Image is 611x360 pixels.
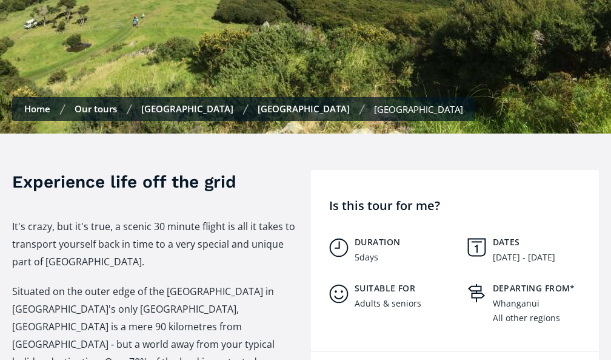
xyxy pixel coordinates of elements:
[258,103,350,115] a: [GEOGRAPHIC_DATA]
[75,103,117,115] a: Our tours
[493,237,593,248] h5: Dates
[355,237,455,248] h5: Duration
[355,253,359,263] div: 5
[12,97,475,121] nav: Breadcrumbs
[329,197,593,214] h4: Is this tour for me?
[493,253,555,263] div: [DATE] - [DATE]
[12,218,299,271] p: It's crazy, but it's true, a scenic 30 minute flight is all it takes to transport yourself back i...
[355,299,421,309] div: Adults & seniors
[493,299,539,309] div: Whanganui
[374,103,463,115] div: [GEOGRAPHIC_DATA]
[355,283,455,294] h5: Suitable for
[12,170,299,194] h3: Experience life off the grid
[141,103,233,115] a: [GEOGRAPHIC_DATA]
[493,283,593,294] h5: Departing from*
[24,103,50,115] a: Home
[359,253,378,263] div: days
[493,313,560,324] div: All other regions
